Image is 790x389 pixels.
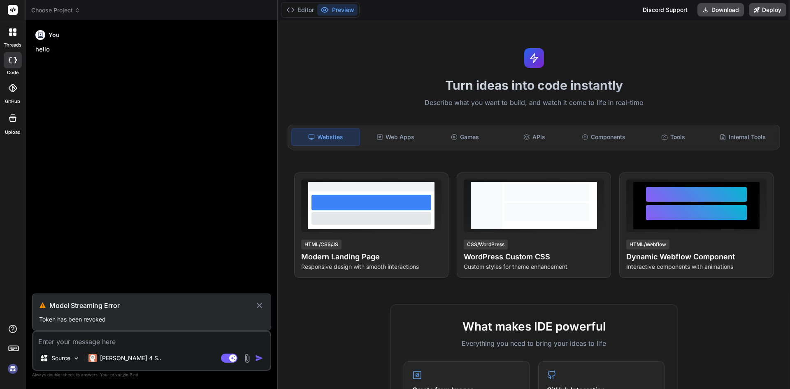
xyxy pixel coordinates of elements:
[255,354,263,362] img: icon
[317,4,358,16] button: Preview
[283,78,785,93] h1: Turn ideas into code instantly
[626,240,669,249] div: HTML/Webflow
[638,3,692,16] div: Discord Support
[626,251,767,263] h4: Dynamic Webflow Component
[709,128,776,146] div: Internal Tools
[35,45,270,54] p: hello
[283,98,785,108] p: Describe what you want to build, and watch it come to life in real-time
[464,240,508,249] div: CSS/WordPress
[73,355,80,362] img: Pick Models
[301,263,441,271] p: Responsive design with smooth interactions
[31,6,80,14] span: Choose Project
[697,3,744,16] button: Download
[5,98,20,105] label: GitHub
[100,354,161,362] p: [PERSON_NAME] 4 S..
[464,251,604,263] h4: WordPress Custom CSS
[291,128,360,146] div: Websites
[242,354,252,363] img: attachment
[464,263,604,271] p: Custom styles for theme enhancement
[283,4,317,16] button: Editor
[32,371,271,379] p: Always double-check its answers. Your in Bind
[404,338,665,348] p: Everything you need to bring your ideas to life
[570,128,638,146] div: Components
[362,128,430,146] div: Web Apps
[500,128,568,146] div: APIs
[404,318,665,335] h2: What makes IDE powerful
[6,362,20,376] img: signin
[110,372,125,377] span: privacy
[39,315,264,324] p: Token has been revoked
[51,354,70,362] p: Source
[301,251,441,263] h4: Modern Landing Page
[7,69,19,76] label: code
[626,263,767,271] p: Interactive components with animations
[301,240,342,249] div: HTML/CSS/JS
[639,128,707,146] div: Tools
[5,129,21,136] label: Upload
[4,42,21,49] label: threads
[431,128,499,146] div: Games
[88,354,97,362] img: Claude 4 Sonnet
[49,31,60,39] h6: You
[749,3,786,16] button: Deploy
[49,300,255,310] h3: Model Streaming Error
